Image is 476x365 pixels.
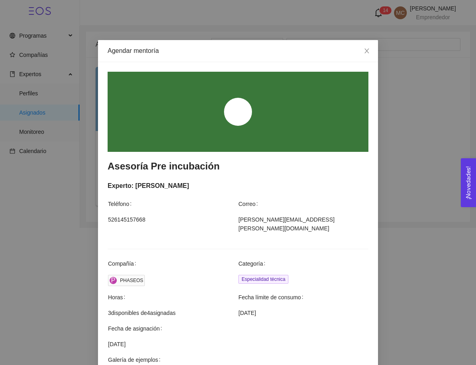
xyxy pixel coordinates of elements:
span: Compañía [108,259,139,268]
span: 526145157668 [108,215,238,224]
span: [PERSON_NAME][EMAIL_ADDRESS][PERSON_NAME][DOMAIN_NAME] [238,215,368,233]
span: [DATE] [238,309,368,317]
span: Categoría [238,259,268,268]
div: Agendar mentoría [108,46,368,55]
span: close [364,48,370,54]
span: Fecha de asignación [108,324,165,333]
div: PHASEOS [120,276,143,284]
span: P [111,277,116,284]
span: Fecha límite de consumo [238,293,306,302]
span: Galería de ejemplos [108,355,164,364]
span: Horas [108,293,128,302]
span: Especialidad técnica [238,275,288,284]
span: Correo [238,200,261,208]
span: 3 disponibles de 4 asignadas [108,309,238,317]
span: [DATE] [108,340,368,349]
button: Close [356,40,378,63]
div: Experto: [PERSON_NAME] [108,181,368,191]
button: Open Feedback Widget [461,158,476,207]
h3: Asesoría Pre incubación [108,160,368,173]
span: Teléfono [108,200,135,208]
